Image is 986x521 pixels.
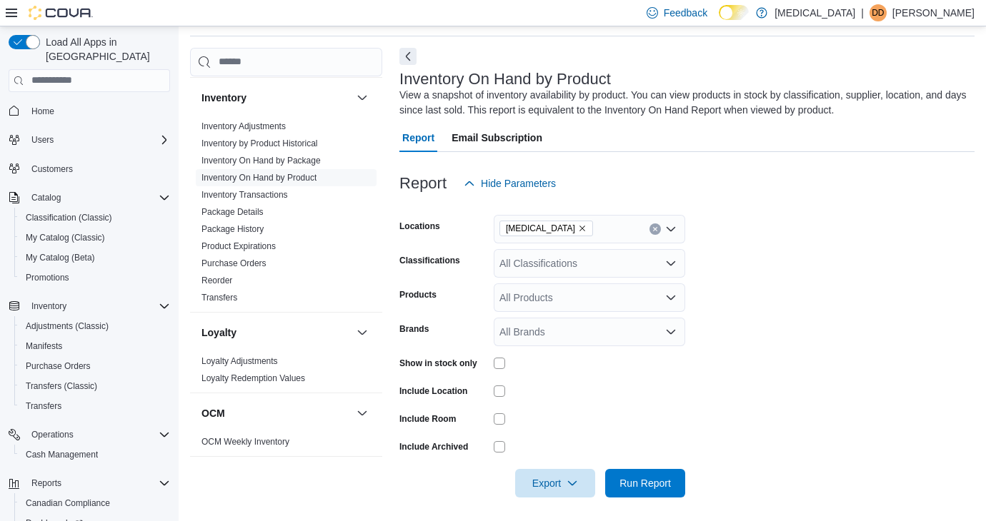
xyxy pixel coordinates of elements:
button: Purchase Orders [14,356,176,376]
img: Cova [29,6,93,20]
button: Inventory [3,296,176,316]
span: Users [26,131,170,148]
button: Classification (Classic) [14,208,176,228]
a: Inventory by Product Historical [201,138,318,148]
button: Operations [26,426,79,443]
button: Export [515,469,595,497]
span: Customers [26,160,170,178]
button: OCM [201,406,351,420]
span: Inventory Transactions [201,189,288,201]
button: Hide Parameters [458,169,562,198]
button: Home [3,101,176,121]
a: Loyalty Adjustments [201,356,278,366]
span: Purchase Orders [201,258,267,269]
span: Promotions [26,272,69,283]
button: Next [399,48,417,65]
button: Reports [26,475,67,492]
button: Adjustments (Classic) [14,316,176,336]
button: Loyalty [201,325,351,340]
p: [MEDICAL_DATA] [775,4,855,21]
span: My Catalog (Classic) [20,229,170,246]
a: Canadian Compliance [20,495,116,512]
a: Promotions [20,269,75,286]
span: Product Expirations [201,241,276,252]
span: [MEDICAL_DATA] [506,221,575,236]
span: Feedback [664,6,707,20]
span: Inventory Adjustments [201,121,286,132]
a: Home [26,103,60,120]
button: Promotions [14,268,176,288]
button: My Catalog (Classic) [14,228,176,248]
span: Adjustments (Classic) [20,318,170,335]
button: Canadian Compliance [14,493,176,513]
span: Reports [31,477,61,489]
span: Purchase Orders [26,360,91,372]
span: Inventory On Hand by Product [201,172,317,183]
div: View a snapshot of inventory availability by product. You can view products in stock by classific... [399,88,967,118]
label: Locations [399,221,440,232]
span: Hide Parameters [481,176,556,191]
label: Classifications [399,255,460,266]
span: Classification (Classic) [20,209,170,226]
button: My Catalog (Beta) [14,248,176,268]
span: Purchase Orders [20,358,170,375]
a: Inventory On Hand by Product [201,173,317,183]
span: Canadian Compliance [20,495,170,512]
span: Adjustments (Classic) [26,320,109,332]
a: Transfers [201,293,237,303]
span: Inventory [26,298,170,315]
span: Dd [872,4,884,21]
a: Inventory Adjustments [201,121,286,131]
a: Purchase Orders [201,258,267,268]
span: My Catalog (Classic) [26,232,105,243]
a: Purchase Orders [20,358,96,375]
span: Reorder [201,275,232,286]
a: Loyalty Redemption Values [201,373,305,383]
span: Inventory On Hand by Package [201,155,321,166]
button: Run Report [605,469,685,497]
a: Package Details [201,207,264,217]
button: Cash Management [14,445,176,465]
button: Inventory [26,298,72,315]
h3: Inventory On Hand by Product [399,71,611,88]
button: Users [26,131,59,148]
button: Catalog [3,188,176,208]
span: Promotions [20,269,170,286]
span: Transfers [201,292,237,303]
button: Transfers (Classic) [14,376,176,396]
p: | [861,4,864,21]
span: Inventory by Product Historical [201,138,318,149]
div: Loyalty [190,353,382,393]
input: Dark Mode [719,5,749,20]
span: Loyalty Redemption Values [201,373,305,384]
span: Export [524,469,587,497]
label: Products [399,289,437,300]
span: Loyalty Adjustments [201,355,278,367]
span: Load All Apps in [GEOGRAPHIC_DATA] [40,35,170,64]
button: Open list of options [665,258,677,269]
span: Canadian Compliance [26,497,110,509]
span: Home [31,106,54,117]
label: Show in stock only [399,358,477,369]
span: Customers [31,163,73,175]
span: Report [402,123,434,152]
span: Reports [26,475,170,492]
h3: Inventory [201,91,246,105]
span: Operations [26,426,170,443]
a: My Catalog (Beta) [20,249,101,266]
span: Catalog [26,189,170,206]
button: Open list of options [665,326,677,338]
span: My Catalog (Beta) [20,249,170,266]
h3: Loyalty [201,325,236,340]
span: Run Report [619,476,671,490]
a: Product Expirations [201,241,276,251]
span: Catalog [31,192,61,203]
span: Transfers (Classic) [20,378,170,395]
span: Package History [201,223,264,235]
button: Customers [3,158,176,179]
span: Home [26,102,170,120]
a: Transfers [20,398,67,415]
span: Transfers [26,400,61,412]
span: Classification (Classic) [26,212,112,223]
